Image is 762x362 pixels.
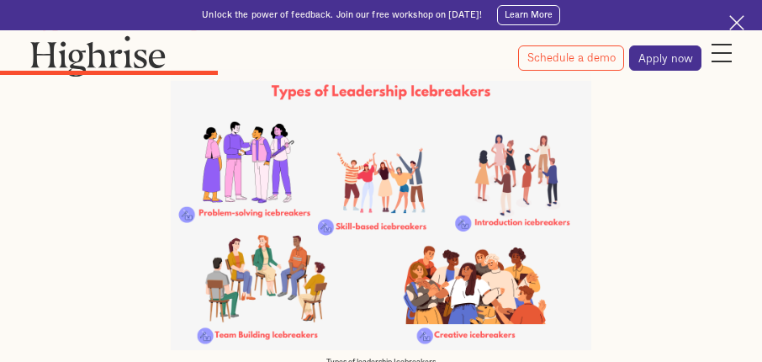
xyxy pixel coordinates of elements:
[30,35,166,77] img: Highrise logo
[629,45,701,71] a: Apply now
[171,69,591,350] img: Types of leadership Icebreakers
[497,5,560,25] a: Learn More
[518,45,624,71] a: Schedule a demo
[202,9,482,21] div: Unlock the power of feedback. Join our free workshop on [DATE]!
[729,15,744,30] img: Cross icon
